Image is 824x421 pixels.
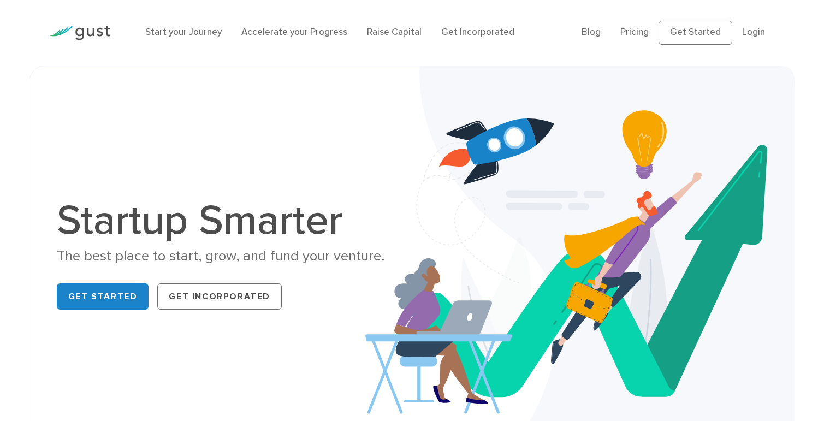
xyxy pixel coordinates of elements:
h1: Startup Smarter [57,200,404,241]
a: Login [742,27,765,38]
a: Get Started [57,283,149,310]
a: Get Started [659,21,732,45]
div: The best place to start, grow, and fund your venture. [57,247,404,266]
a: Raise Capital [367,27,422,38]
a: Blog [582,27,601,38]
a: Start your Journey [145,27,222,38]
a: Get Incorporated [157,283,282,310]
a: Get Incorporated [441,27,514,38]
a: Pricing [620,27,649,38]
img: Gust Logo [49,26,110,40]
a: Accelerate your Progress [241,27,347,38]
